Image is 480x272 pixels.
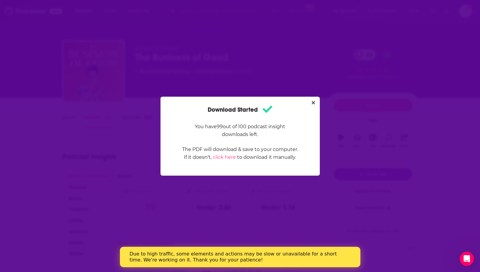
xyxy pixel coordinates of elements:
[213,154,236,160] a: click here
[182,123,298,138] p: You have 99 out of 100 podcast insight downloads left.
[120,247,360,267] iframe: Intercom live chat banner
[182,146,298,161] p: The PDF will download & save to your computer. If it doesn't, to download it manually.
[460,252,474,266] iframe: Intercom live chat
[208,104,272,116] h1: Download Started
[309,99,317,107] button: Close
